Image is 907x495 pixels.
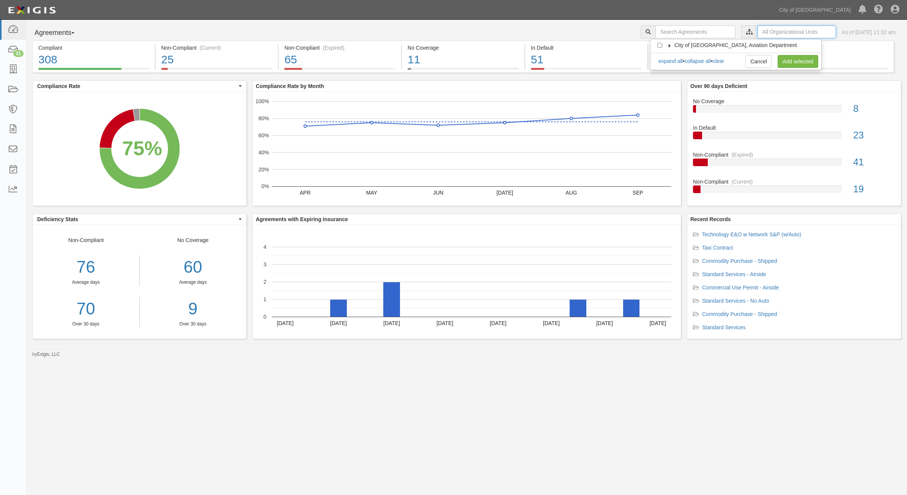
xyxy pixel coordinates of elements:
div: No Coverage [408,44,519,52]
a: 70 [33,297,139,321]
div: 41 [847,156,901,169]
i: Help Center - Complianz [874,5,883,14]
a: Cancel [745,55,772,68]
a: No Coverage8 [693,97,895,124]
text: APR [300,190,311,196]
text: 2 [263,279,266,285]
a: City of [GEOGRAPHIC_DATA] [775,2,855,17]
text: [DATE] [490,320,507,326]
span: Compliance Rate [37,82,237,90]
a: Add selected [778,55,818,68]
div: (Expired) [323,44,345,52]
div: No Coverage [140,236,247,327]
div: As of [DATE] 11:32 am [842,28,896,36]
a: expand all [658,58,683,64]
text: [DATE] [277,320,294,326]
button: Agreements [32,25,89,41]
div: Non-Compliant (Expired) [284,44,395,52]
text: SEP [633,190,643,196]
input: All Organizational Units [757,25,836,38]
div: Non-Compliant [687,151,901,159]
text: [DATE] [330,320,347,326]
a: Non-Compliant(Expired)41 [693,151,895,178]
div: 11 [408,52,519,68]
text: 100% [255,98,269,104]
div: 51 [531,52,642,68]
div: 8 [847,102,901,116]
a: Commercial Use Permit - Airside [702,284,779,291]
a: Non-Compliant(Current)25 [156,68,278,74]
div: Non-Compliant [687,178,901,185]
div: No Coverage [687,97,901,105]
a: Non-Compliant(Expired)65 [279,68,401,74]
a: In Default23 [693,124,895,151]
text: [DATE] [596,320,613,326]
text: 1 [263,296,266,302]
text: 60% [258,132,269,138]
div: 65 [284,52,395,68]
div: In Default [687,124,901,132]
div: In Default [531,44,642,52]
div: 19 [847,182,901,196]
div: 21 [13,50,24,57]
div: (Current) [731,178,753,185]
text: AUG [565,190,577,196]
div: Compliant [38,44,149,52]
div: A chart. [33,92,246,206]
a: Pending Review12 [772,68,894,74]
a: No Coverage11 [402,68,524,74]
text: 0 [263,314,266,320]
div: • • [658,57,724,65]
button: Compliance Rate [33,81,246,91]
a: Compliant308 [32,68,155,74]
svg: A chart. [253,92,681,206]
svg: A chart. [253,225,681,339]
small: by [32,351,60,358]
a: Standard Services - No Auto [702,298,769,304]
div: Average days [145,279,241,286]
img: logo-5460c22ac91f19d4615b14bd174203de0afe785f0fc80cf4dbbc73dc1793850b.png [6,3,58,17]
a: collapse all [685,58,711,64]
text: [DATE] [383,320,400,326]
div: Pending Review [777,44,888,52]
div: 23 [847,129,901,142]
div: (Expired) [731,151,753,159]
a: Non-Compliant(Current)19 [693,178,895,199]
div: Over 30 days [33,321,139,327]
div: Average days [33,279,139,286]
div: 60 [145,255,241,279]
a: clear [713,58,724,64]
text: 3 [263,261,266,267]
text: 40% [258,149,269,156]
a: Technology E&O w Network S&P (w/Auto) [702,231,801,237]
a: Standard Services [702,324,745,330]
button: Deficiency Stats [33,214,246,225]
div: Over 30 days [145,321,241,327]
div: Non-Compliant (Current) [161,44,272,52]
span: Deficiency Stats [37,215,237,223]
text: 0% [261,183,269,189]
span: City of [GEOGRAPHIC_DATA], Aviation Department [674,42,797,48]
div: 308 [38,52,149,68]
a: 9 [145,297,241,321]
div: (Current) [200,44,221,52]
a: Standard Services - Airside [702,271,766,277]
text: 4 [263,244,266,250]
text: 20% [258,166,269,172]
b: Agreements with Expiring Insurance [256,216,348,222]
div: 25 [161,52,272,68]
text: 80% [258,115,269,121]
div: 12 [777,52,888,68]
text: [DATE] [496,190,513,196]
text: [DATE] [543,320,560,326]
a: In Default51 [525,68,648,74]
b: Recent Records [690,216,731,222]
b: Over 90 days Deficient [690,83,747,89]
text: [DATE] [436,320,453,326]
a: Exigis, LLC [37,352,60,357]
div: 76 [33,255,139,279]
a: Commodity Purchase - Shipped [702,258,777,264]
